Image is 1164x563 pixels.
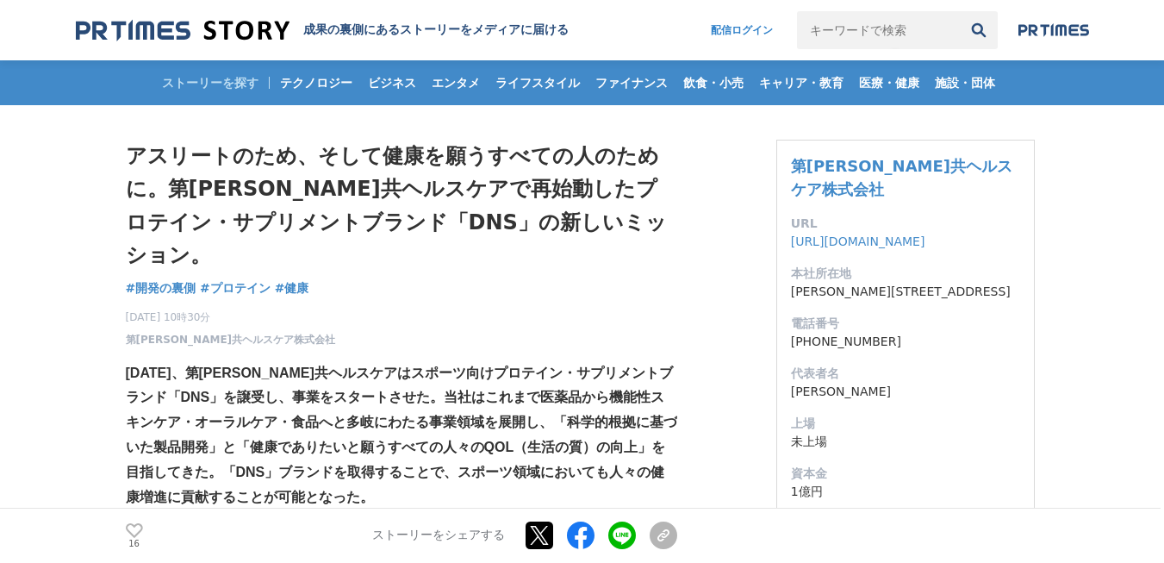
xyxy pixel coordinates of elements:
[126,366,677,504] strong: [DATE]、第[PERSON_NAME]共ヘルスケアはスポーツ向けプロテイン・サプリメントブランド「DNS」を譲受し、事業をスタートさせた。当社はこれまで医薬品から機能性スキンケア・オーラルケ...
[126,140,677,272] h1: アスリートのため、そして健康を願うすべての人のために。第[PERSON_NAME]共ヘルスケアで再始動したプロテイン・サプリメントブランド「DNS」の新しいミッション。
[694,11,790,49] a: 配信ログイン
[852,60,926,105] a: 医療・健康
[791,283,1020,301] dd: [PERSON_NAME][STREET_ADDRESS]
[361,60,423,105] a: ビジネス
[588,60,675,105] a: ファイナンス
[126,310,336,325] span: [DATE] 10時30分
[960,11,998,49] button: 検索
[489,60,587,105] a: ライフスタイル
[791,215,1020,233] dt: URL
[791,483,1020,501] dd: 1億円
[791,433,1020,451] dd: 未上場
[273,60,359,105] a: テクノロジー
[126,540,143,548] p: 16
[275,280,309,296] span: #健康
[126,280,196,296] span: #開発の裏側
[928,60,1002,105] a: 施設・団体
[676,75,750,91] span: 飲食・小売
[791,315,1020,333] dt: 電話番号
[791,365,1020,383] dt: 代表者名
[852,75,926,91] span: 医療・健康
[791,157,1012,198] a: 第[PERSON_NAME]共ヘルスケア株式会社
[791,415,1020,433] dt: 上場
[76,19,289,42] img: 成果の裏側にあるストーリーをメディアに届ける
[791,235,925,248] a: [URL][DOMAIN_NAME]
[928,75,1002,91] span: 施設・団体
[752,60,850,105] a: キャリア・教育
[791,383,1020,401] dd: [PERSON_NAME]
[791,333,1020,351] dd: [PHONE_NUMBER]
[126,279,196,297] a: #開発の裏側
[791,265,1020,283] dt: 本社所在地
[126,332,336,347] a: 第[PERSON_NAME]共ヘルスケア株式会社
[76,19,569,42] a: 成果の裏側にあるストーリーをメディアに届ける 成果の裏側にあるストーリーをメディアに届ける
[200,280,271,296] span: #プロテイン
[200,279,271,297] a: #プロテイン
[791,465,1020,483] dt: 資本金
[752,75,850,91] span: キャリア・教育
[425,60,487,105] a: エンタメ
[273,75,359,91] span: テクノロジー
[676,60,750,105] a: 飲食・小売
[425,75,487,91] span: エンタメ
[372,529,505,544] p: ストーリーをシェアする
[361,75,423,91] span: ビジネス
[797,11,960,49] input: キーワードで検索
[489,75,587,91] span: ライフスタイル
[275,279,309,297] a: #健康
[588,75,675,91] span: ファイナンス
[303,22,569,38] h2: 成果の裏側にあるストーリーをメディアに届ける
[1018,23,1089,37] img: prtimes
